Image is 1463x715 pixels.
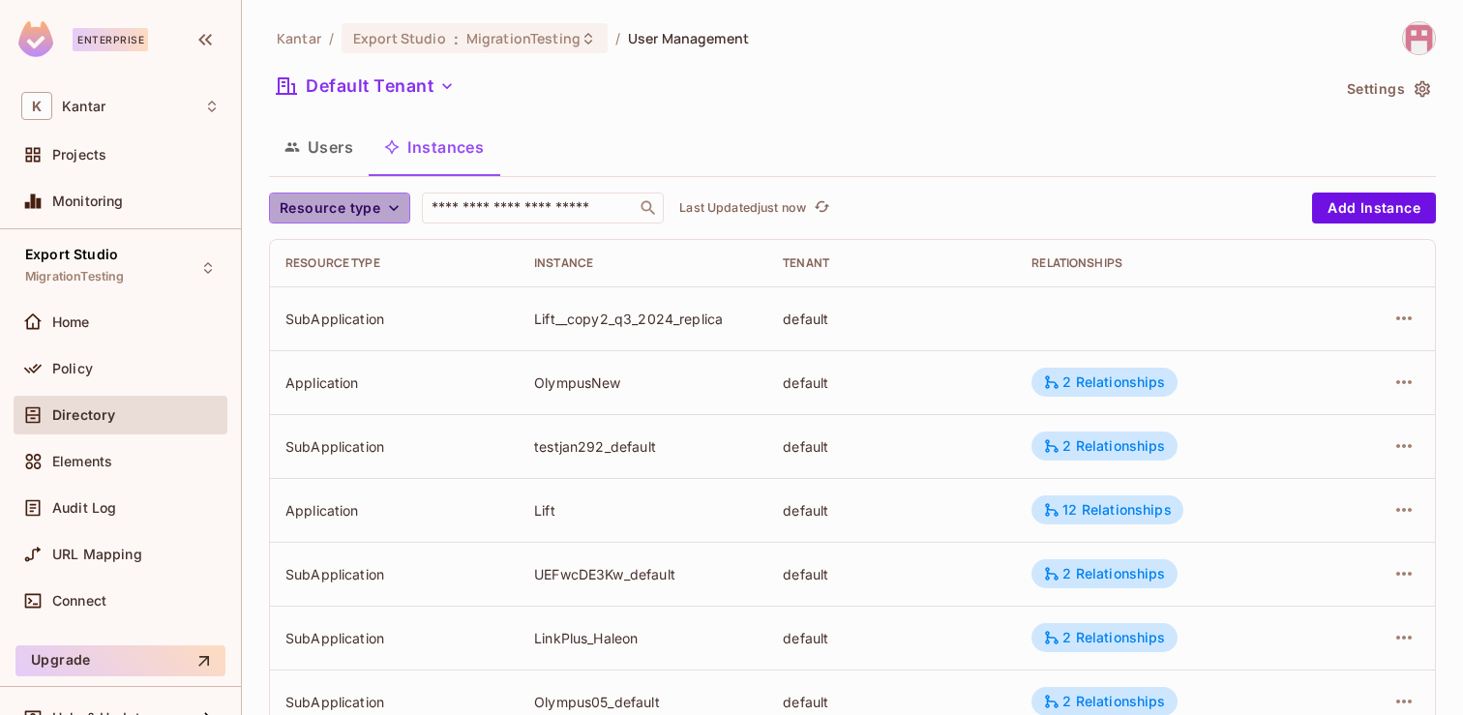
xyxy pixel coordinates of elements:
[783,693,1000,711] div: default
[285,565,503,583] div: SubApplication
[783,310,1000,328] div: default
[52,314,90,330] span: Home
[369,123,499,171] button: Instances
[52,547,142,562] span: URL Mapping
[269,71,463,102] button: Default Tenant
[280,196,380,221] span: Resource type
[466,29,581,47] span: MigrationTesting
[810,196,833,220] button: refresh
[285,693,503,711] div: SubApplication
[15,645,225,676] button: Upgrade
[534,565,752,583] div: UEFwcDE3Kw_default
[783,629,1000,647] div: default
[62,99,105,114] span: Workspace: Kantar
[628,29,749,47] span: User Management
[1043,373,1165,391] div: 2 Relationships
[534,373,752,392] div: OlympusNew
[52,147,106,163] span: Projects
[285,373,503,392] div: Application
[534,501,752,520] div: Lift
[1043,693,1165,710] div: 2 Relationships
[814,198,830,218] span: refresh
[783,255,1000,271] div: Tenant
[18,21,53,57] img: SReyMgAAAABJRU5ErkJggg==
[73,28,148,51] div: Enterprise
[52,500,116,516] span: Audit Log
[52,361,93,376] span: Policy
[52,454,112,469] span: Elements
[1043,629,1165,646] div: 2 Relationships
[52,593,106,609] span: Connect
[1339,74,1436,104] button: Settings
[285,310,503,328] div: SubApplication
[353,29,446,47] span: Export Studio
[285,501,503,520] div: Application
[25,247,118,262] span: Export Studio
[21,92,52,120] span: K
[534,629,752,647] div: LinkPlus_Haleon
[329,29,334,47] li: /
[783,565,1000,583] div: default
[783,501,1000,520] div: default
[52,407,115,423] span: Directory
[615,29,620,47] li: /
[534,693,752,711] div: Olympus05_default
[679,200,806,216] p: Last Updated just now
[52,194,124,209] span: Monitoring
[285,629,503,647] div: SubApplication
[783,373,1000,392] div: default
[1031,255,1313,271] div: Relationships
[25,269,124,284] span: MigrationTesting
[534,255,752,271] div: Instance
[534,310,752,328] div: Lift__copy2_q3_2024_replica
[277,29,321,47] span: the active workspace
[1043,501,1171,519] div: 12 Relationships
[269,193,410,223] button: Resource type
[534,437,752,456] div: testjan292_default
[783,437,1000,456] div: default
[1043,565,1165,582] div: 2 Relationships
[1043,437,1165,455] div: 2 Relationships
[269,123,369,171] button: Users
[285,437,503,456] div: SubApplication
[806,196,833,220] span: Click to refresh data
[1403,22,1435,54] img: Sahlath
[285,255,503,271] div: Resource type
[453,31,460,46] span: :
[1312,193,1436,223] button: Add Instance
